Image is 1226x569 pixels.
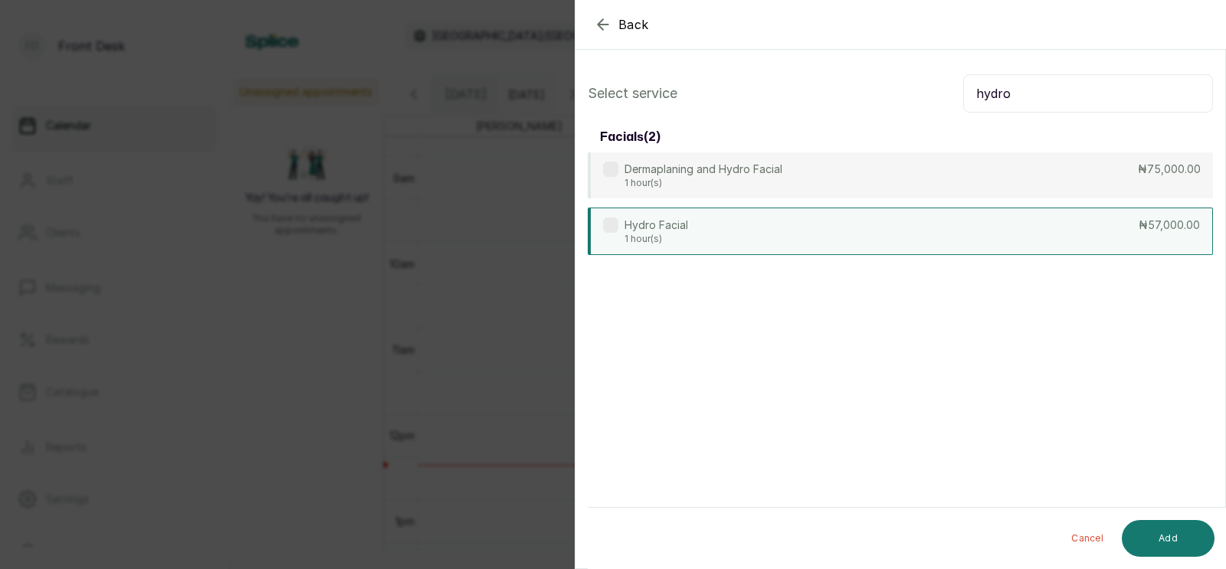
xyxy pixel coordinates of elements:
[618,15,649,34] span: Back
[594,15,649,34] button: Back
[624,217,688,233] p: Hydro Facial
[1139,217,1200,233] p: ₦57,000.00
[1138,162,1201,177] p: ₦75,000.00
[588,83,677,104] p: Select service
[1122,520,1215,557] button: Add
[600,128,661,146] h3: facials ( 2 )
[963,74,1213,113] input: Search.
[1059,520,1116,557] button: Cancel
[624,177,782,189] p: 1 hour(s)
[624,233,688,245] p: 1 hour(s)
[624,162,782,177] p: Dermaplaning and Hydro Facial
